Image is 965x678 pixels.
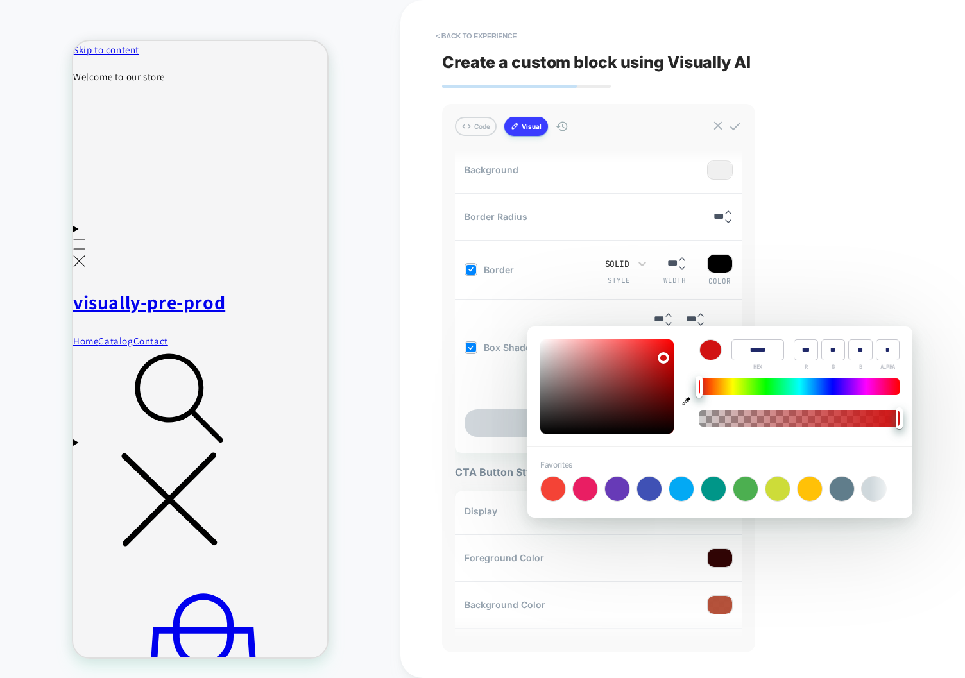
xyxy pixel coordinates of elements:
[805,363,808,371] span: R
[465,599,545,610] span: Background Color
[708,276,731,285] span: Color
[429,26,523,46] button: < Back to experience
[859,363,862,371] span: B
[465,211,527,222] span: Border Radius
[465,263,514,276] span: Border
[880,363,895,371] span: ALPHA
[504,117,548,136] button: Visual
[442,53,923,72] span: Create a custom block using Visually AI
[595,258,629,269] div: Solid
[455,466,577,479] span: CTA Button Styling
[753,363,762,371] span: HEX
[25,294,60,307] a: Catalog
[540,460,572,470] span: Favorites
[832,363,835,371] span: G
[455,117,497,136] button: Code
[465,409,733,437] button: +
[663,276,686,285] span: Width
[465,164,518,175] span: Background
[465,505,497,516] span: Display
[465,552,544,563] span: Foreground Color
[60,294,95,307] a: Contact
[465,341,539,354] span: Box Shadow
[608,276,630,285] span: Style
